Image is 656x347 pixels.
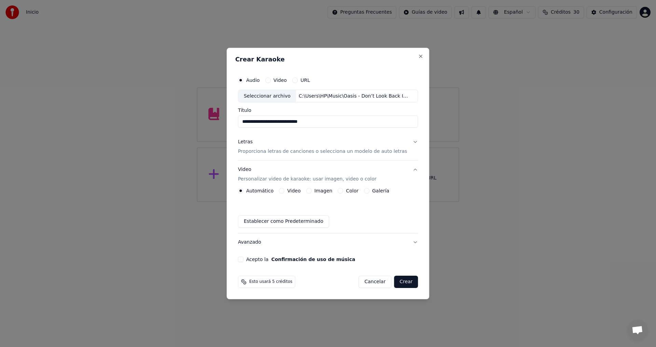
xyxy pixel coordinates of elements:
[238,167,376,183] div: Video
[372,188,389,193] label: Galería
[238,90,296,102] div: Seleccionar archivo
[271,257,355,262] button: Acepto la
[249,279,292,285] span: Esto usará 5 créditos
[238,139,252,146] div: Letras
[238,233,418,251] button: Avanzado
[238,148,407,155] p: Proporciona letras de canciones o selecciona un modelo de auto letras
[238,108,418,113] label: Título
[235,56,421,62] h2: Crear Karaoke
[346,188,359,193] label: Color
[246,188,273,193] label: Automático
[359,276,392,288] button: Cancelar
[246,257,355,262] label: Acepto la
[300,78,310,83] label: URL
[238,133,418,161] button: LetrasProporciona letras de canciones o selecciona un modelo de auto letras
[238,176,376,183] p: Personalizar video de karaoke: usar imagen, video o color
[273,78,287,83] label: Video
[314,188,332,193] label: Imagen
[238,188,418,233] div: VideoPersonalizar video de karaoke: usar imagen, video o color
[238,215,329,228] button: Establecer como Predeterminado
[296,93,412,100] div: C:\Users\HP\Music\Oasis - Don’t Look Back In Anger.mp3
[246,78,260,83] label: Audio
[394,276,418,288] button: Crear
[287,188,301,193] label: Video
[238,161,418,188] button: VideoPersonalizar video de karaoke: usar imagen, video o color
